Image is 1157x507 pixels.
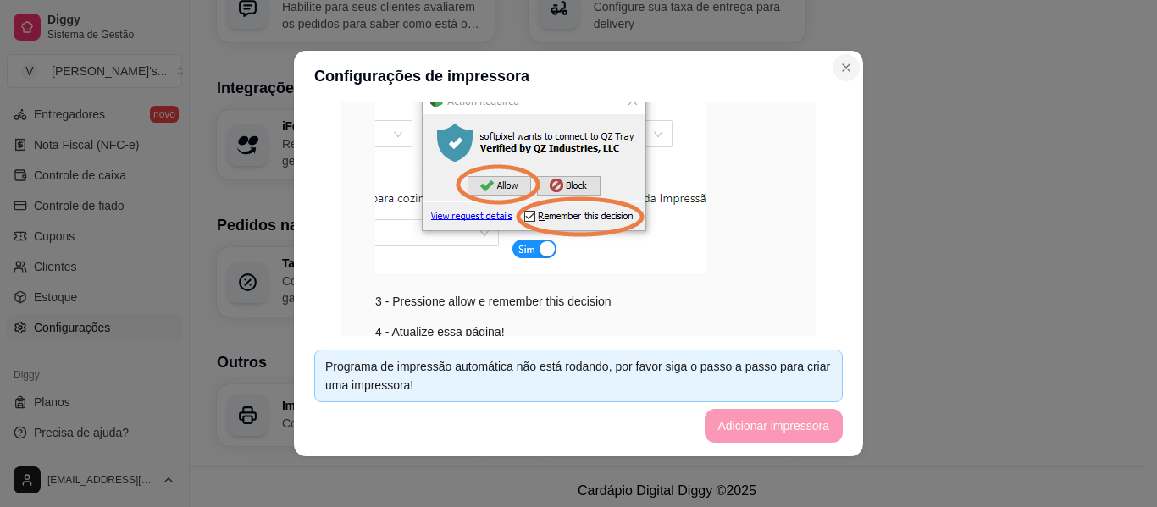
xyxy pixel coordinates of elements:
[375,322,782,341] div: 4 - Atualize essa página!
[294,51,863,102] header: Configurações de impressora
[833,54,860,81] button: Close
[375,51,706,273] img: exemplo
[325,357,832,394] div: Programa de impressão automática não está rodando, por favor siga o passo a passo para criar uma ...
[375,51,782,311] div: 3 - Pressione allow e remember this decision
